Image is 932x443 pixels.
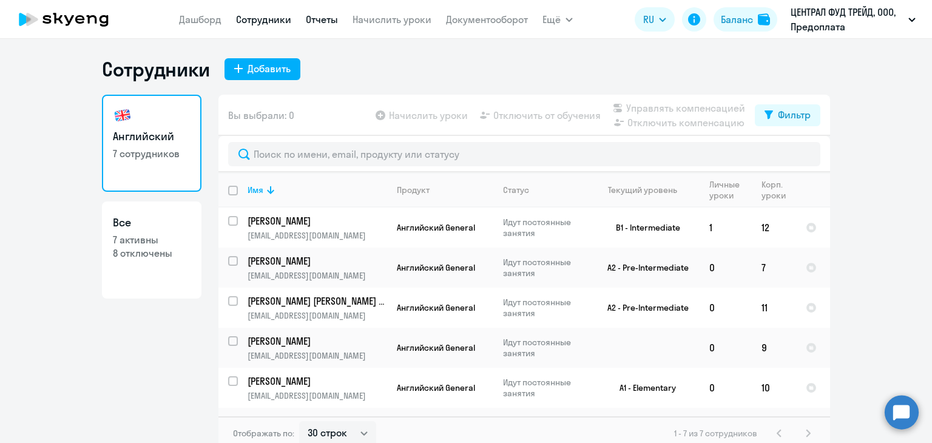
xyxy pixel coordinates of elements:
[248,334,387,348] a: [PERSON_NAME]
[248,294,387,308] a: [PERSON_NAME] [PERSON_NAME] Викторовна
[248,184,263,195] div: Имя
[225,58,300,80] button: Добавить
[248,230,387,241] p: [EMAIL_ADDRESS][DOMAIN_NAME]
[446,13,528,25] a: Документооборот
[248,61,291,76] div: Добавить
[113,129,191,144] h3: Английский
[397,302,475,313] span: Английский General
[596,184,699,195] div: Текущий уровень
[761,179,795,201] div: Корп. уроки
[752,208,796,248] td: 12
[785,5,922,34] button: ЦЕНТРАЛ ФУД ТРЕЙД, ООО, Предоплата
[248,254,387,268] a: [PERSON_NAME]
[248,374,385,388] p: [PERSON_NAME]
[643,12,654,27] span: RU
[248,334,385,348] p: [PERSON_NAME]
[248,254,385,268] p: [PERSON_NAME]
[791,5,903,34] p: ЦЕНТРАЛ ФУД ТРЕЙД, ООО, Предоплата
[228,108,294,123] span: Вы выбрали: 0
[700,288,752,328] td: 0
[248,294,385,308] p: [PERSON_NAME] [PERSON_NAME] Викторовна
[102,57,210,81] h1: Сотрудники
[113,215,191,231] h3: Все
[587,208,700,248] td: B1 - Intermediate
[248,374,387,388] a: [PERSON_NAME]
[113,246,191,260] p: 8 отключены
[542,12,561,27] span: Ещё
[752,368,796,408] td: 10
[397,222,475,233] span: Английский General
[714,7,777,32] button: Балансbalance
[397,382,475,393] span: Английский General
[635,7,675,32] button: RU
[248,270,387,281] p: [EMAIL_ADDRESS][DOMAIN_NAME]
[248,214,387,228] a: [PERSON_NAME]
[113,147,191,160] p: 7 сотрудников
[233,428,294,439] span: Отображать по:
[248,214,385,228] p: [PERSON_NAME]
[587,288,700,328] td: A2 - Pre-Intermediate
[700,368,752,408] td: 0
[542,7,573,32] button: Ещё
[397,184,430,195] div: Продукт
[306,13,338,25] a: Отчеты
[102,95,201,192] a: Английский7 сотрудников
[503,217,586,238] p: Идут постоянные занятия
[752,288,796,328] td: 11
[587,368,700,408] td: A1 - Elementary
[113,233,191,246] p: 7 активны
[503,337,586,359] p: Идут постоянные занятия
[102,201,201,299] a: Все7 активны8 отключены
[503,297,586,319] p: Идут постоянные занятия
[721,12,753,27] div: Баланс
[608,184,677,195] div: Текущий уровень
[758,13,770,25] img: balance
[179,13,221,25] a: Дашборд
[248,414,385,428] p: [PERSON_NAME]
[700,208,752,248] td: 1
[755,104,820,126] button: Фильтр
[700,248,752,288] td: 0
[248,350,387,361] p: [EMAIL_ADDRESS][DOMAIN_NAME]
[752,328,796,368] td: 9
[228,142,820,166] input: Поиск по имени, email, продукту или статусу
[248,414,387,428] a: [PERSON_NAME]
[353,13,431,25] a: Начислить уроки
[503,377,586,399] p: Идут постоянные занятия
[587,248,700,288] td: A2 - Pre-Intermediate
[236,13,291,25] a: Сотрудники
[113,106,132,125] img: english
[503,184,529,195] div: Статус
[248,310,387,321] p: [EMAIL_ADDRESS][DOMAIN_NAME]
[248,390,387,401] p: [EMAIL_ADDRESS][DOMAIN_NAME]
[778,107,811,122] div: Фильтр
[674,428,757,439] span: 1 - 7 из 7 сотрудников
[709,179,751,201] div: Личные уроки
[700,328,752,368] td: 0
[397,262,475,273] span: Английский General
[752,248,796,288] td: 7
[503,257,586,279] p: Идут постоянные занятия
[248,184,387,195] div: Имя
[397,342,475,353] span: Английский General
